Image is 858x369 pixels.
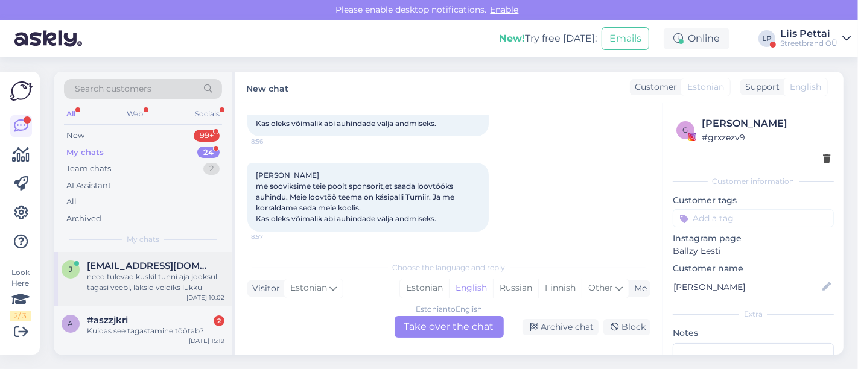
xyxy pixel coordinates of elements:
[197,147,220,159] div: 24
[10,267,31,321] div: Look Here
[64,106,78,122] div: All
[487,4,523,15] span: Enable
[416,304,482,315] div: Estonian to English
[10,311,31,321] div: 2 / 3
[687,81,724,93] span: Estonian
[629,282,647,295] div: Me
[87,326,224,336] div: Kuidas see tagastamine töötab?
[673,280,820,294] input: Add name
[673,176,834,187] div: Customer information
[87,260,212,271] span: janar.luksep@hotmail.com
[66,130,84,142] div: New
[125,106,146,122] div: Web
[588,282,613,293] span: Other
[683,125,688,134] span: g
[66,180,111,192] div: AI Assistant
[673,232,834,245] p: Instagram page
[251,137,296,146] span: 8:56
[203,163,220,175] div: 2
[192,106,222,122] div: Socials
[66,163,111,175] div: Team chats
[87,315,128,326] span: #aszzjkri
[630,81,677,93] div: Customer
[673,309,834,320] div: Extra
[702,116,830,131] div: [PERSON_NAME]
[246,79,288,95] label: New chat
[664,28,729,49] div: Online
[247,282,280,295] div: Visitor
[523,319,599,335] div: Archive chat
[673,194,834,207] p: Customer tags
[66,213,101,225] div: Archived
[499,33,525,44] b: New!
[251,232,296,241] span: 8:57
[790,81,821,93] span: English
[602,27,649,50] button: Emails
[449,279,493,297] div: English
[189,336,224,345] div: [DATE] 15:19
[538,279,582,297] div: Finnish
[290,282,327,295] span: Estonian
[400,279,449,297] div: Estonian
[780,29,851,48] a: Liis PettaiStreetbrand OÜ
[127,234,159,245] span: My chats
[214,315,224,326] div: 2
[758,30,775,47] div: LP
[740,81,780,93] div: Support
[194,130,220,142] div: 99+
[247,262,650,273] div: Choose the language and reply
[256,171,456,223] span: [PERSON_NAME] me sooviksime teie poolt sponsorit,et saada loovtööks auhindu. Meie loovtöö teema o...
[673,262,834,275] p: Customer name
[68,319,74,328] span: a
[395,316,504,338] div: Take over the chat
[702,131,830,144] div: # grxzezv9
[75,83,151,95] span: Search customers
[186,293,224,302] div: [DATE] 10:02
[603,319,650,335] div: Block
[673,245,834,257] p: Ballzy Eesti
[69,265,72,274] span: j
[780,29,837,39] div: Liis Pettai
[499,31,597,46] div: Try free [DATE]:
[66,147,104,159] div: My chats
[87,271,224,293] div: need tulevad kuskil tunni aja jooksul tagasi veebi, läksid veidiks lukku
[10,81,33,101] img: Askly Logo
[673,209,834,227] input: Add a tag
[673,327,834,339] p: Notes
[780,39,837,48] div: Streetbrand OÜ
[493,279,538,297] div: Russian
[66,196,77,208] div: All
